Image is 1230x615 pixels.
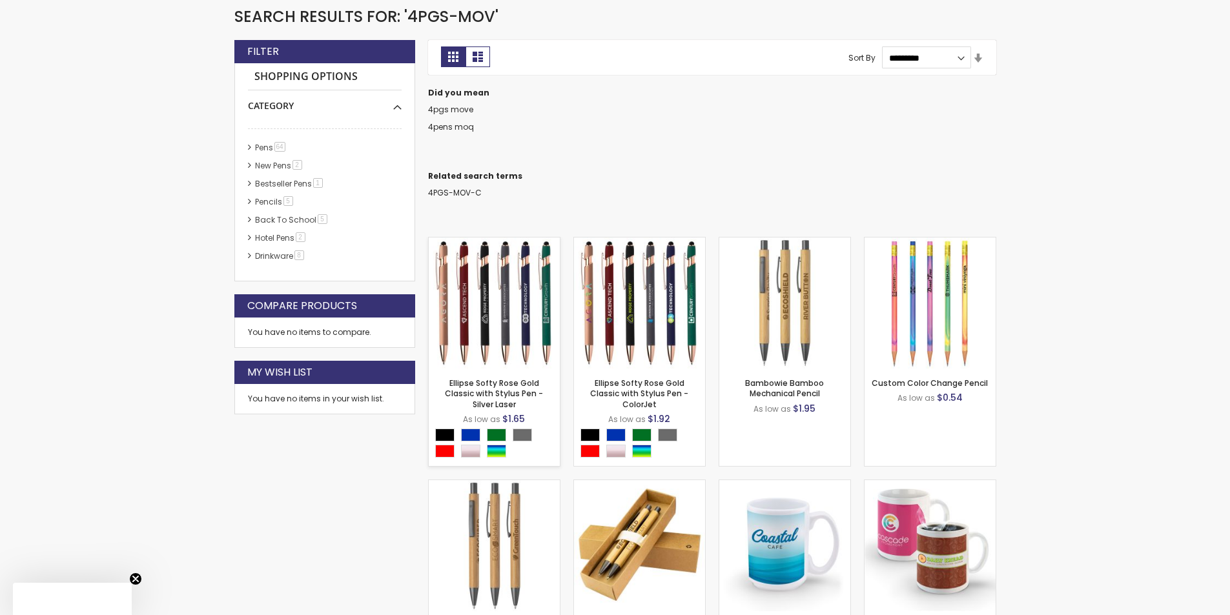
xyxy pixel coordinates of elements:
[872,378,988,388] a: Custom Color Change Pencil
[719,237,850,248] a: Bambowie Bamboo Mechanical Pencil
[461,428,480,441] div: Blue
[252,178,327,189] a: Bestseller Pens1
[513,428,532,441] div: Grey
[234,318,415,348] div: You have no items to compare.
[252,160,307,171] a: New Pens2
[252,232,310,243] a: Hotel Pens​2
[435,428,560,461] div: Select A Color
[441,46,466,67] strong: Grid
[648,412,670,425] span: $1.92
[580,428,705,461] div: Select A Color
[608,414,646,425] span: As low as
[283,196,293,206] span: 5
[247,45,279,59] strong: Filter
[435,428,455,441] div: Black
[502,412,525,425] span: $1.65
[753,403,791,414] span: As low as
[606,445,626,458] div: Rose Gold
[252,196,298,207] a: Pencils5
[658,428,677,441] div: Grey
[719,480,850,611] img: 15 Oz SimpliColor Mug
[580,445,600,458] div: Red
[445,378,543,409] a: Ellipse Softy Rose Gold Classic with Stylus Pen - Silver Laser
[865,237,996,368] img: Custom Color Change Pencil
[292,160,302,170] span: 2
[313,178,323,188] span: 1
[429,237,560,368] img: Ellipse Softy Rose Gold Classic with Stylus Pen - Silver Laser
[318,214,327,224] span: 5
[865,479,996,490] a: 12 Oz SimpliColor Mug
[13,583,132,615] div: Close teaser
[294,250,304,260] span: 8
[234,6,498,27] span: Search results for: '4pgs-mov'
[248,90,402,112] div: Category
[745,378,824,399] a: Bambowie Bamboo Mechanical Pencil
[247,299,357,313] strong: Compare Products
[897,392,935,403] span: As low as
[429,237,560,248] a: Ellipse Softy Rose Gold Classic with Stylus Pen - Silver Laser
[487,445,506,458] div: Assorted
[252,142,290,153] a: Pens64
[574,237,705,248] a: Ellipse Softy Rose Gold Classic with Stylus Pen - ColorJet
[463,414,500,425] span: As low as
[719,479,850,490] a: 15 Oz SimpliColor Mug
[719,237,850,368] img: Bambowie Bamboo Mechanical Pencil
[590,378,688,409] a: Ellipse Softy Rose Gold Classic with Stylus Pen - ColorJet
[865,237,996,248] a: Custom Color Change Pencil
[580,428,600,441] div: Black
[252,214,332,225] a: Back To School5
[248,394,402,404] div: You have no items in your wish list.
[247,365,313,379] strong: My Wish List
[428,171,996,181] dt: Related search terms
[574,479,705,490] a: Bambowie Bamboo Gift Set
[129,572,142,585] button: Close teaser
[252,250,309,261] a: Drinkware8
[428,187,482,198] a: 4PGS-MOV-C
[487,428,506,441] div: Green
[574,480,705,611] img: Bambowie Bamboo Gift Set
[574,237,705,368] img: Ellipse Softy Rose Gold Classic with Stylus Pen - ColorJet
[937,391,963,404] span: $0.54
[435,445,455,458] div: Red
[632,428,651,441] div: Green
[865,480,996,611] img: 12 Oz SimpliColor Mug
[248,63,402,91] strong: Shopping Options
[274,142,285,152] span: 64
[848,52,876,63] label: Sort By
[793,402,815,415] span: $1.95
[296,232,305,242] span: 2
[428,121,474,132] a: 4pens moq
[428,104,473,115] a: 4pgs move
[1123,580,1230,615] iframe: Google Customer Reviews
[429,480,560,611] img: Personalized Bambowie Bamboo Pen
[632,445,651,458] div: Assorted
[429,479,560,490] a: Personalized Bambowie Bamboo Pen
[606,428,626,441] div: Blue
[428,88,996,98] dt: Did you mean
[461,445,480,458] div: Rose Gold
